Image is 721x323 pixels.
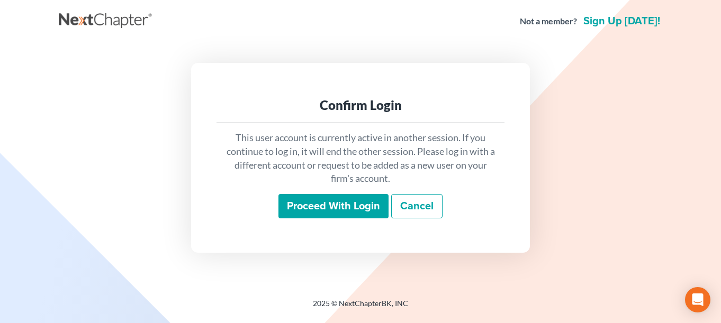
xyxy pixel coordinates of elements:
p: This user account is currently active in another session. If you continue to log in, it will end ... [225,131,496,186]
div: Open Intercom Messenger [685,287,710,312]
div: Confirm Login [225,97,496,114]
strong: Not a member? [520,15,577,27]
div: 2025 © NextChapterBK, INC [59,298,662,317]
a: Cancel [391,194,443,218]
input: Proceed with login [278,194,389,218]
a: Sign up [DATE]! [581,16,662,26]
